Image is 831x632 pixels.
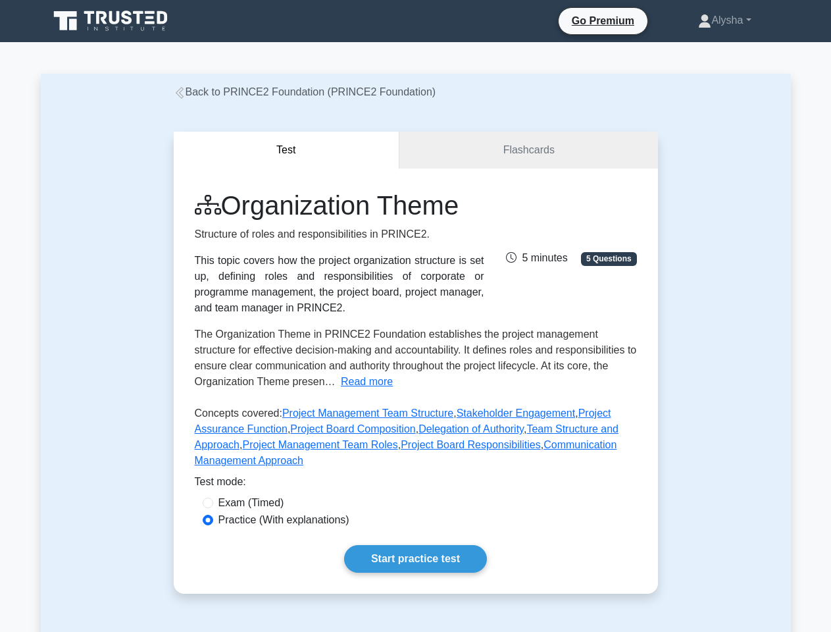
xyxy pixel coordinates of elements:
a: Flashcards [399,132,657,169]
button: Test [174,132,400,169]
a: Alysha [667,7,782,34]
a: Project Management Team Roles [242,439,397,450]
label: Exam (Timed) [218,495,284,511]
a: Project Board Responsibilities [401,439,541,450]
a: Project Board Composition [290,423,415,434]
a: Start practice test [344,545,487,573]
button: Read more [341,374,393,390]
a: Stakeholder Engagement [457,408,576,419]
p: Structure of roles and responsibilities in PRINCE2. [195,226,484,242]
a: Delegation of Authority [418,423,524,434]
div: Test mode: [195,474,637,495]
span: The Organization Theme in PRINCE2 Foundation establishes the project management structure for eff... [195,329,637,387]
h1: Organization Theme [195,190,484,221]
p: Concepts covered: , , , , , , , , [195,406,637,474]
span: 5 Questions [581,252,636,265]
label: Practice (With explanations) [218,512,349,528]
span: 5 minutes [506,252,567,263]
a: Go Premium [564,13,642,29]
a: Back to PRINCE2 Foundation (PRINCE2 Foundation) [174,86,436,97]
a: Project Management Team Structure [282,408,453,419]
div: This topic covers how the project organization structure is set up, defining roles and responsibi... [195,253,484,316]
